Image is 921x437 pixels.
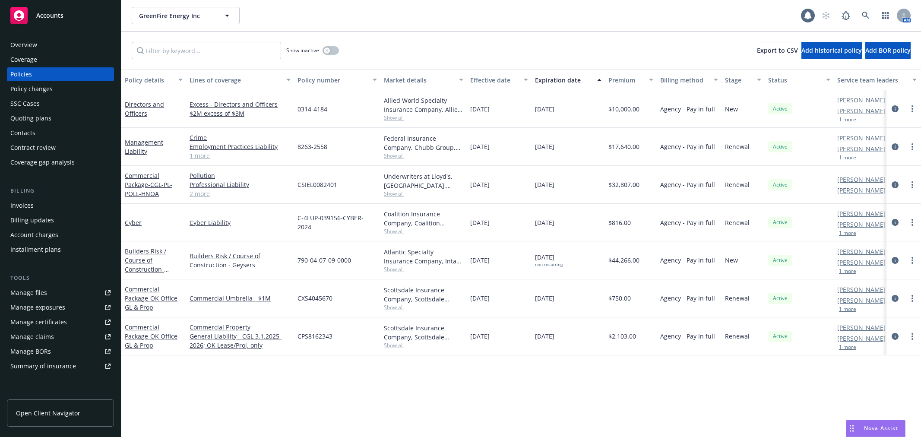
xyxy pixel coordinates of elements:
[725,294,750,303] span: Renewal
[190,323,291,332] a: Commercial Property
[772,181,789,189] span: Active
[380,70,467,90] button: Market details
[877,7,894,24] a: Switch app
[839,307,856,312] button: 1 more
[725,332,750,341] span: Renewal
[722,70,765,90] button: Stage
[132,42,281,59] input: Filter by keyword...
[10,345,51,358] div: Manage BORs
[846,420,857,437] div: Drag to move
[125,76,173,85] div: Policy details
[839,345,856,350] button: 1 more
[890,142,900,152] a: circleInformation
[608,256,639,265] span: $44,266.00
[10,141,56,155] div: Contract review
[890,331,900,342] a: circleInformation
[298,104,327,114] span: 0314-4184
[467,70,532,90] button: Effective date
[190,189,291,198] a: 2 more
[10,97,40,111] div: SSC Cases
[298,76,367,85] div: Policy number
[768,76,821,85] div: Status
[817,7,835,24] a: Start snowing
[384,134,463,152] div: Federal Insurance Company, Chubb Group, CRC Group
[125,171,172,198] a: Commercial Package
[837,323,886,332] a: [PERSON_NAME]
[660,256,715,265] span: Agency - Pay in full
[470,180,490,189] span: [DATE]
[608,218,631,227] span: $816.00
[837,144,886,153] a: [PERSON_NAME]
[7,82,114,96] a: Policy changes
[125,247,169,291] a: Builders Risk / Course of Construction
[7,53,114,66] a: Coverage
[125,100,164,117] a: Directors and Officers
[10,126,35,140] div: Contacts
[384,342,463,349] span: Show all
[857,7,874,24] a: Search
[660,76,709,85] div: Billing method
[839,231,856,236] button: 1 more
[384,247,463,266] div: Atlantic Specialty Insurance Company, Intact Insurance, CRC Group
[16,408,80,418] span: Open Client Navigator
[725,256,738,265] span: New
[7,301,114,314] span: Manage exposures
[907,142,918,152] a: more
[384,76,454,85] div: Market details
[772,143,789,151] span: Active
[608,76,644,85] div: Premium
[190,218,291,227] a: Cyber Liability
[837,334,886,343] a: [PERSON_NAME]
[470,142,490,151] span: [DATE]
[470,76,519,85] div: Effective date
[298,294,332,303] span: CXS4045670
[608,104,639,114] span: $10,000.00
[907,180,918,190] a: more
[772,105,789,113] span: Active
[660,332,715,341] span: Agency - Pay in full
[839,117,856,122] button: 1 more
[298,256,351,265] span: 790-04-07-09-0000
[535,294,554,303] span: [DATE]
[837,186,886,195] a: [PERSON_NAME]
[190,76,281,85] div: Lines of coverage
[757,46,798,54] span: Export to CSV
[772,294,789,302] span: Active
[907,104,918,114] a: more
[190,151,291,160] a: 1 more
[765,70,834,90] button: Status
[470,104,490,114] span: [DATE]
[660,294,715,303] span: Agency - Pay in full
[298,180,337,189] span: CSIEL0082401
[608,332,636,341] span: $2,103.00
[7,345,114,358] a: Manage BORs
[10,38,37,52] div: Overview
[384,285,463,304] div: Scottsdale Insurance Company, Scottsdale Insurance Company (Nationwide), CRC Group
[10,228,58,242] div: Account charges
[7,330,114,344] a: Manage claims
[384,209,463,228] div: Coalition Insurance Company, Coalition Insurance Solutions (Carrier)
[801,46,862,54] span: Add historical policy
[384,152,463,159] span: Show all
[772,332,789,340] span: Active
[190,180,291,189] a: Professional Liability
[846,420,905,437] button: Nova Assist
[125,218,142,227] a: Cyber
[7,111,114,125] a: Quoting plans
[190,294,291,303] a: Commercial Umbrella - $1M
[384,323,463,342] div: Scottsdale Insurance Company, Scottsdale Insurance Company (Nationwide), CRC Group
[907,331,918,342] a: more
[7,315,114,329] a: Manage certificates
[125,323,177,349] a: Commercial Package
[890,180,900,190] a: circleInformation
[725,142,750,151] span: Renewal
[864,424,898,432] span: Nova Assist
[725,104,738,114] span: New
[834,70,920,90] button: Service team leaders
[865,46,911,54] span: Add BOR policy
[907,255,918,266] a: more
[190,133,291,142] a: Crime
[190,332,291,350] a: General Liability - CGL 3.1.2025-2026; OK Lease/Proj. only
[890,217,900,228] a: circleInformation
[186,70,294,90] button: Lines of coverage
